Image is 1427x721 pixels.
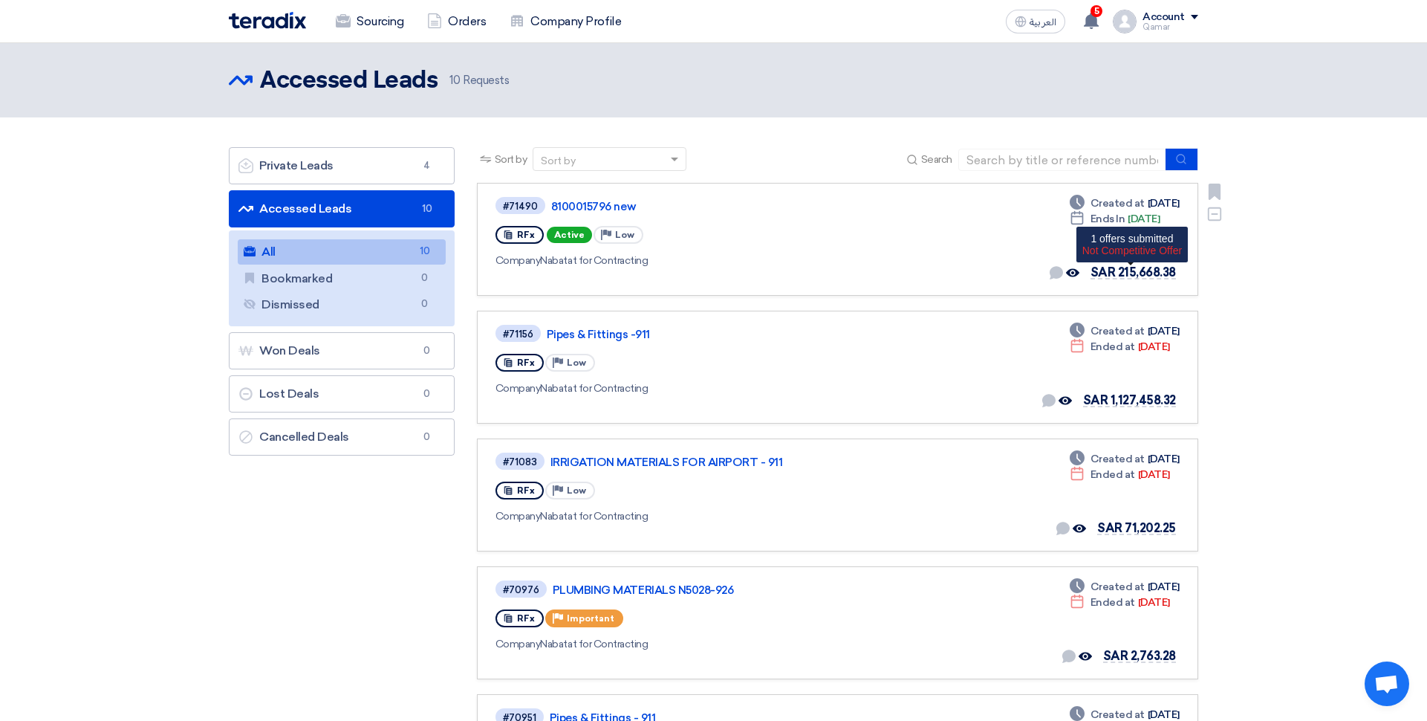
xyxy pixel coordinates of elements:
[1070,195,1180,211] div: [DATE]
[517,358,535,368] span: RFx
[1070,595,1170,610] div: [DATE]
[1142,11,1185,24] div: Account
[547,227,592,243] span: Active
[1365,662,1409,706] div: Open chat
[495,508,925,524] div: Nabatat for Contracting
[1082,233,1182,245] div: 1 offers submitted
[1090,5,1102,17] span: 5
[567,613,614,624] span: Important
[553,583,924,597] a: PLUMBING MATERIALS N5028-926
[1113,10,1137,33] img: profile_test.png
[541,153,576,169] div: Sort by
[495,152,527,167] span: Sort by
[1090,265,1176,279] span: SAR 215,668.38
[1070,323,1180,339] div: [DATE]
[517,230,535,240] span: RFx
[1090,451,1145,467] span: Created at
[1097,521,1176,535] span: SAR 71,202.25
[495,254,541,267] span: Company
[416,244,434,259] span: 10
[1070,451,1180,467] div: [DATE]
[418,343,436,358] span: 0
[238,239,446,265] a: All
[517,613,535,624] span: RFx
[1070,339,1170,355] div: [DATE]
[418,201,436,216] span: 10
[1082,245,1182,256] div: Not Competitive Offer
[1006,10,1065,33] button: العربية
[567,485,586,496] span: Low
[550,456,922,469] a: IRRIGATION MATERIALS FOR AIRPORT - 911
[1090,339,1135,355] span: Ended at
[547,328,918,341] a: Pipes & Fittings -911
[1090,323,1145,339] span: Created at
[418,430,436,444] span: 0
[229,190,455,227] a: Accessed Leads10
[503,457,537,467] div: #71083
[1070,467,1170,482] div: [DATE]
[495,382,541,395] span: Company
[415,5,498,38] a: Orders
[495,638,541,650] span: Company
[229,332,455,369] a: Won Deals0
[260,66,438,96] h2: Accessed Leads
[1090,195,1145,211] span: Created at
[418,387,436,401] span: 0
[503,201,538,211] div: #71490
[1090,467,1135,482] span: Ended at
[1142,23,1198,31] div: Qamar
[1090,579,1145,595] span: Created at
[958,149,1166,171] input: Search by title or reference number
[567,358,586,368] span: Low
[449,74,460,87] span: 10
[495,381,921,396] div: Nabatat for Contracting
[416,271,434,286] span: 0
[229,418,455,456] a: Cancelled Deals0
[495,636,927,652] div: Nabatat for Contracting
[495,510,541,523] span: Company
[495,253,926,268] div: Nabatat for Contracting
[1103,649,1176,663] span: SAR 2,763.28
[229,147,455,184] a: Private Leads4
[615,230,634,240] span: Low
[416,297,434,312] span: 0
[324,5,415,38] a: Sourcing
[498,5,633,38] a: Company Profile
[503,329,533,339] div: #71156
[449,72,509,89] span: Requests
[418,158,436,173] span: 4
[1090,595,1135,610] span: Ended at
[238,292,446,317] a: Dismissed
[921,152,952,167] span: Search
[1090,211,1125,227] span: Ends In
[238,266,446,291] a: Bookmarked
[1083,393,1176,407] span: SAR 1,127,458.32
[229,375,455,413] a: Lost Deals0
[1030,17,1056,28] span: العربية
[1070,579,1180,595] div: [DATE]
[551,200,923,213] a: 8100015796 new
[517,485,535,496] span: RFx
[503,585,539,595] div: #70976
[1070,211,1160,227] div: [DATE]
[229,12,306,29] img: Teradix logo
